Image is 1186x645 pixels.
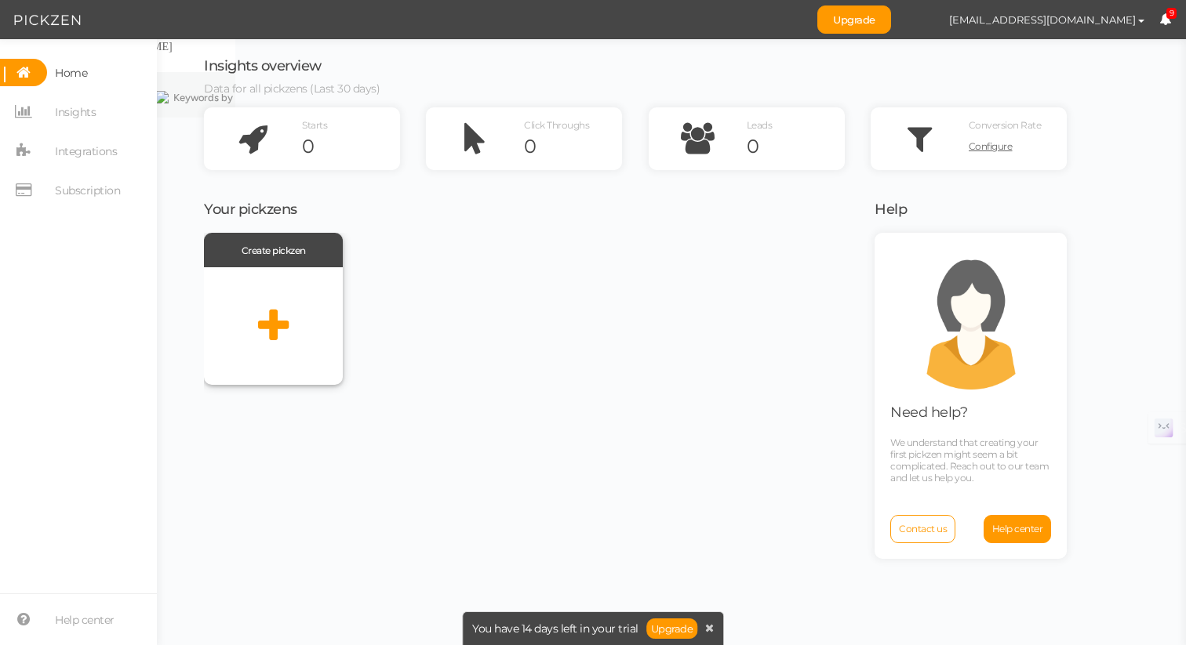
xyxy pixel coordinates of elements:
[899,523,947,534] span: Contact us
[60,92,140,103] div: Domain Overview
[875,201,907,218] span: Help
[646,618,698,639] a: Upgrade
[14,11,81,30] img: Pickzen logo
[524,135,622,158] div: 0
[25,41,38,53] img: website_grey.svg
[44,25,77,38] div: v 4.0.25
[900,248,1042,390] img: support.png
[55,178,120,203] span: Subscription
[173,92,264,103] div: Keywords by Traffic
[890,437,1049,484] span: We understand that creating your first pickzen might seem a bit complicated. Reach out to our tea...
[41,41,173,53] div: Domain: [DOMAIN_NAME]
[524,119,589,131] span: Click Throughs
[302,119,327,131] span: Starts
[242,245,306,256] span: Create pickzen
[890,404,967,421] span: Need help?
[969,119,1042,131] span: Conversion Rate
[969,140,1013,152] span: Configure
[204,201,297,218] span: Your pickzens
[55,60,87,85] span: Home
[204,82,380,96] span: Data for all pickzens (Last 30 days)
[156,91,169,103] img: tab_keywords_by_traffic_grey.svg
[747,135,845,158] div: 0
[302,135,400,158] div: 0
[55,100,96,125] span: Insights
[472,623,638,634] span: You have 14 days left in your trial
[934,6,1159,33] button: [EMAIL_ADDRESS][DOMAIN_NAME]
[42,91,55,103] img: tab_domain_overview_orange.svg
[747,119,773,131] span: Leads
[55,607,115,632] span: Help center
[204,57,322,74] span: Insights overview
[992,523,1043,534] span: Help center
[1166,8,1177,20] span: 9
[25,25,38,38] img: logo_orange.svg
[969,135,1067,158] a: Configure
[907,6,934,34] img: 272d70001b149c191492232263a64fe4
[55,139,117,164] span: Integrations
[949,13,1136,26] span: [EMAIL_ADDRESS][DOMAIN_NAME]
[817,5,891,34] a: Upgrade
[984,515,1052,543] a: Help center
